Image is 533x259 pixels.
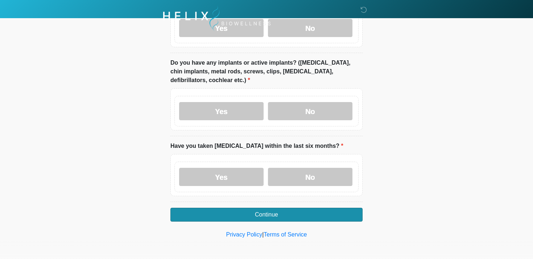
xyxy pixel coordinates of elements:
label: No [268,168,352,186]
label: Have you taken [MEDICAL_DATA] within the last six months? [170,142,343,150]
a: Terms of Service [264,231,307,238]
label: Yes [179,168,264,186]
a: | [262,231,264,238]
img: Helix Biowellness Logo [163,5,271,31]
label: Do you have any implants or active implants? ([MEDICAL_DATA], chin implants, metal rods, screws, ... [170,58,363,85]
button: Continue [170,208,363,222]
label: No [268,102,352,120]
label: Yes [179,102,264,120]
a: Privacy Policy [226,231,263,238]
